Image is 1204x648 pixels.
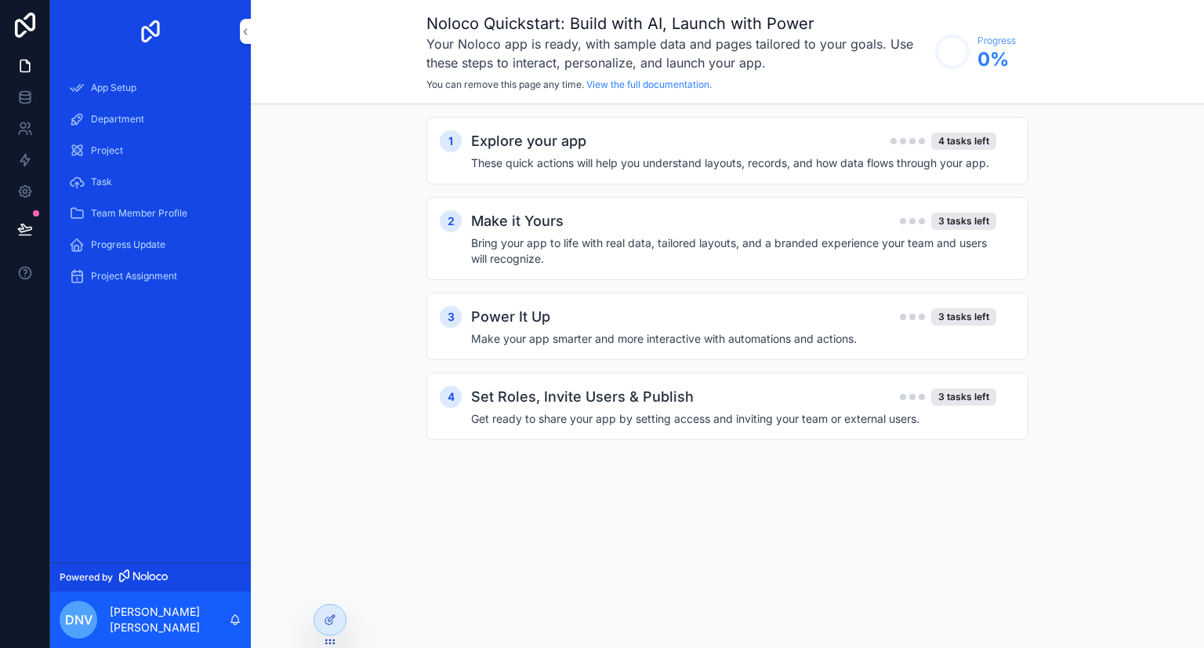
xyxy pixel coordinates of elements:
div: 3 tasks left [931,308,996,326]
a: Progress Update [60,231,241,259]
div: 3 tasks left [931,213,996,230]
h4: Get ready to share your app by setting access and inviting your team or external users. [471,411,996,427]
a: View the full documentation. [586,78,712,90]
span: You can remove this page any time. [426,78,584,90]
span: Department [91,113,144,126]
span: App Setup [91,82,136,94]
p: [PERSON_NAME] [PERSON_NAME] [110,604,229,635]
span: DNV [65,610,92,629]
span: Progress [977,35,1016,47]
span: Project [91,144,123,157]
span: Progress Update [91,238,165,251]
a: Team Member Profile [60,199,241,228]
img: App logo [138,19,163,44]
h4: These quick actions will help you understand layouts, records, and how data flows through your app. [471,155,996,171]
div: 1 [440,130,462,152]
h2: Explore your app [471,130,586,152]
a: Project [60,137,241,165]
h4: Bring your app to life with real data, tailored layouts, and a branded experience your team and u... [471,235,996,267]
a: Project Assignment [60,262,241,290]
h2: Set Roles, Invite Users & Publish [471,386,694,408]
span: 0 % [977,47,1016,72]
div: scrollable content [251,104,1204,482]
span: Team Member Profile [91,207,187,220]
a: App Setup [60,74,241,102]
h3: Your Noloco app is ready, with sample data and pages tailored to your goals. Use these steps to i... [426,35,927,72]
div: 4 [440,386,462,408]
a: Powered by [50,562,251,592]
div: 3 [440,306,462,328]
div: 2 [440,210,462,232]
div: scrollable content [50,63,251,311]
a: Department [60,105,241,133]
h1: Noloco Quickstart: Build with AI, Launch with Power [426,13,927,35]
div: 3 tasks left [931,388,996,406]
span: Powered by [60,571,113,584]
a: Task [60,168,241,196]
h4: Make your app smarter and more interactive with automations and actions. [471,331,996,347]
h2: Power It Up [471,306,550,328]
span: Task [91,176,112,188]
span: Project Assignment [91,270,177,282]
div: 4 tasks left [931,133,996,150]
h2: Make it Yours [471,210,564,232]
